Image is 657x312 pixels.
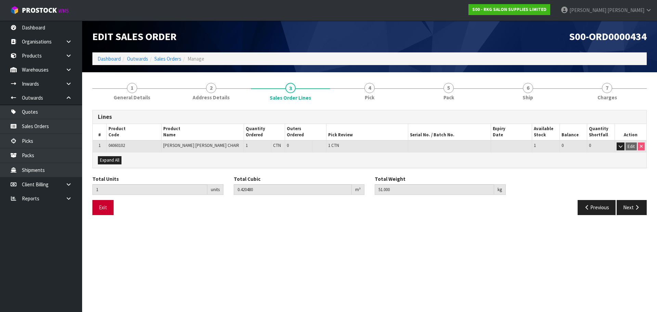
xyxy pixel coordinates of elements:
[578,200,616,215] button: Previous
[615,124,646,140] th: Action
[287,142,289,148] span: 0
[93,124,106,140] th: #
[99,142,101,148] span: 1
[532,124,559,140] th: Available Stock
[206,83,216,93] span: 2
[468,4,550,15] a: S00 - RKG SALON SUPPLIES LIMITED
[127,83,137,93] span: 1
[626,142,637,151] button: Edit
[559,124,587,140] th: Balance
[602,83,612,93] span: 7
[328,142,339,148] span: 1 CTN
[98,114,641,120] h3: Lines
[270,94,311,101] span: Sales Order Lines
[207,184,223,195] div: units
[617,200,647,215] button: Next
[597,94,617,101] span: Charges
[285,83,296,93] span: 3
[443,83,454,93] span: 5
[273,142,281,148] span: CTN
[534,142,536,148] span: 1
[188,55,204,62] span: Manage
[98,156,121,164] button: Expand All
[491,124,532,140] th: Expiry Date
[365,94,374,101] span: Pick
[408,124,491,140] th: Serial No. / Batch No.
[98,55,121,62] a: Dashboard
[246,142,248,148] span: 1
[234,175,260,183] label: Total Cubic
[92,30,177,43] span: Edit Sales Order
[92,105,647,220] span: Sales Order Lines
[523,83,533,93] span: 6
[234,184,352,195] input: Total Cubic
[92,175,119,183] label: Total Units
[589,142,591,148] span: 0
[494,184,506,195] div: kg
[352,184,364,195] div: m³
[92,184,207,195] input: Total Units
[472,7,546,12] strong: S00 - RKG SALON SUPPLIES LIMITED
[58,8,69,14] small: WMS
[523,94,533,101] span: Ship
[562,142,564,148] span: 0
[326,124,408,140] th: Pick Review
[607,7,644,13] span: [PERSON_NAME]
[375,184,494,195] input: Total Weight
[244,124,285,140] th: Quantity Ordered
[114,94,150,101] span: General Details
[127,55,148,62] a: Outwards
[100,157,119,163] span: Expand All
[106,124,161,140] th: Product Code
[161,124,244,140] th: Product Name
[443,94,454,101] span: Pack
[569,30,647,43] span: S00-ORD0000434
[154,55,181,62] a: Sales Orders
[10,6,19,14] img: cube-alt.png
[92,200,114,215] button: Exit
[193,94,230,101] span: Address Details
[285,124,326,140] th: Outers Ordered
[569,7,606,13] span: [PERSON_NAME]
[108,142,125,148] span: 04060102
[22,6,57,15] span: ProStock
[587,124,615,140] th: Quantity Shortfall
[364,83,375,93] span: 4
[163,142,239,148] span: [PERSON_NAME] [PERSON_NAME] CHAIR
[375,175,405,183] label: Total Weight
